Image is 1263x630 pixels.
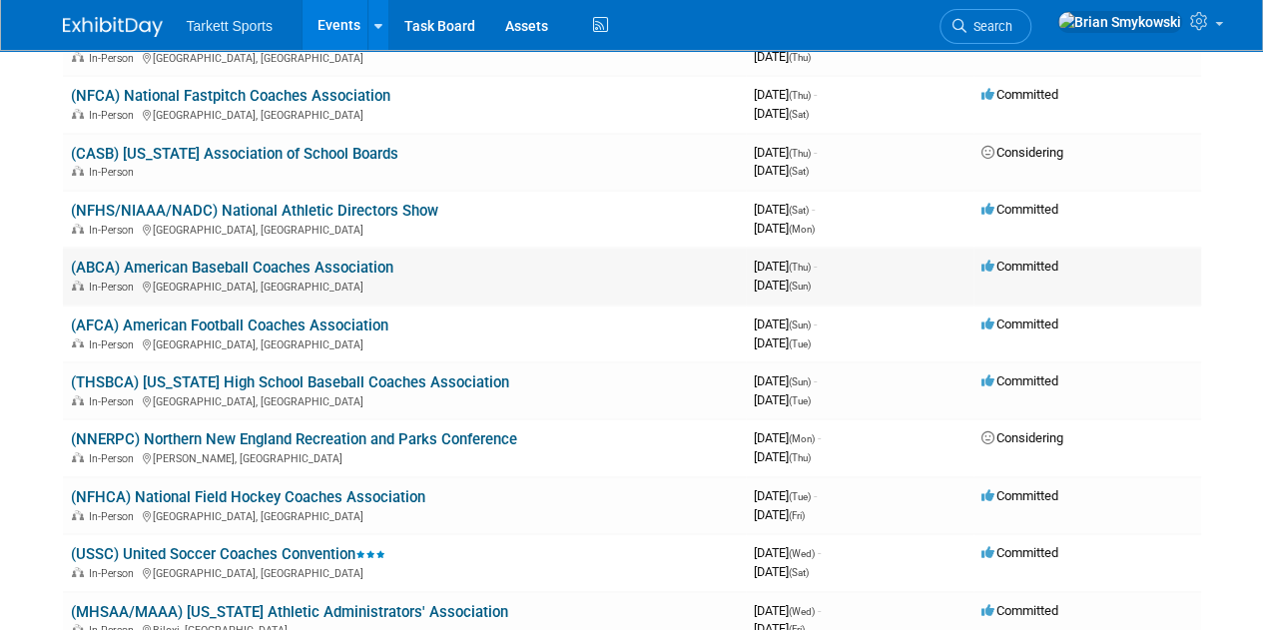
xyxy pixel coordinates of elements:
[89,395,140,408] span: In-Person
[789,205,809,216] span: (Sat)
[754,221,815,236] span: [DATE]
[789,262,811,273] span: (Thu)
[754,507,805,522] span: [DATE]
[754,145,817,160] span: [DATE]
[981,430,1063,445] span: Considering
[89,281,140,294] span: In-Person
[789,491,811,502] span: (Tue)
[754,545,821,560] span: [DATE]
[72,567,84,577] img: In-Person Event
[789,166,809,177] span: (Sat)
[89,338,140,351] span: In-Person
[72,395,84,405] img: In-Person Event
[71,507,738,523] div: [GEOGRAPHIC_DATA], [GEOGRAPHIC_DATA]
[789,433,815,444] span: (Mon)
[71,449,738,465] div: [PERSON_NAME], [GEOGRAPHIC_DATA]
[789,510,805,521] span: (Fri)
[89,567,140,580] span: In-Person
[818,545,821,560] span: -
[981,603,1058,618] span: Committed
[754,449,811,464] span: [DATE]
[71,488,425,506] a: (NFHCA) National Field Hockey Coaches Association
[981,145,1063,160] span: Considering
[818,430,821,445] span: -
[71,545,385,563] a: (USSC) United Soccer Coaches Convention
[789,548,815,559] span: (Wed)
[981,488,1058,503] span: Committed
[89,510,140,523] span: In-Person
[789,319,811,330] span: (Sun)
[187,18,273,34] span: Tarkett Sports
[754,603,821,618] span: [DATE]
[754,488,817,503] span: [DATE]
[754,202,815,217] span: [DATE]
[71,373,509,391] a: (THSBCA) [US_STATE] High School Baseball Coaches Association
[789,109,809,120] span: (Sat)
[789,90,811,101] span: (Thu)
[789,395,811,406] span: (Tue)
[71,278,738,294] div: [GEOGRAPHIC_DATA], [GEOGRAPHIC_DATA]
[754,259,817,274] span: [DATE]
[754,49,811,64] span: [DATE]
[814,87,817,102] span: -
[72,281,84,291] img: In-Person Event
[71,316,388,334] a: (AFCA) American Football Coaches Association
[1057,11,1182,33] img: Brian Smykowski
[71,49,738,65] div: [GEOGRAPHIC_DATA], [GEOGRAPHIC_DATA]
[789,148,811,159] span: (Thu)
[981,259,1058,274] span: Committed
[814,145,817,160] span: -
[754,373,817,388] span: [DATE]
[981,373,1058,388] span: Committed
[754,87,817,102] span: [DATE]
[812,202,815,217] span: -
[89,109,140,122] span: In-Person
[789,338,811,349] span: (Tue)
[754,163,809,178] span: [DATE]
[814,488,817,503] span: -
[63,17,163,37] img: ExhibitDay
[981,202,1058,217] span: Committed
[789,452,811,463] span: (Thu)
[71,202,438,220] a: (NFHS/NIAAA/NADC) National Athletic Directors Show
[71,335,738,351] div: [GEOGRAPHIC_DATA], [GEOGRAPHIC_DATA]
[754,430,821,445] span: [DATE]
[754,564,809,579] span: [DATE]
[981,316,1058,331] span: Committed
[89,224,140,237] span: In-Person
[789,606,815,617] span: (Wed)
[72,52,84,62] img: In-Person Event
[754,392,811,407] span: [DATE]
[71,430,517,448] a: (NNERPC) Northern New England Recreation and Parks Conference
[754,335,811,350] span: [DATE]
[789,224,815,235] span: (Mon)
[72,510,84,520] img: In-Person Event
[966,19,1012,34] span: Search
[71,221,738,237] div: [GEOGRAPHIC_DATA], [GEOGRAPHIC_DATA]
[71,603,508,621] a: (MHSAA/MAAA) [US_STATE] Athletic Administrators' Association
[818,603,821,618] span: -
[72,224,84,234] img: In-Person Event
[71,87,390,105] a: (NFCA) National Fastpitch Coaches Association
[72,166,84,176] img: In-Person Event
[71,106,738,122] div: [GEOGRAPHIC_DATA], [GEOGRAPHIC_DATA]
[72,338,84,348] img: In-Person Event
[789,376,811,387] span: (Sun)
[72,109,84,119] img: In-Person Event
[814,259,817,274] span: -
[789,281,811,292] span: (Sun)
[89,52,140,65] span: In-Person
[981,545,1058,560] span: Committed
[981,87,1058,102] span: Committed
[71,564,738,580] div: [GEOGRAPHIC_DATA], [GEOGRAPHIC_DATA]
[754,278,811,293] span: [DATE]
[89,166,140,179] span: In-Person
[814,316,817,331] span: -
[754,316,817,331] span: [DATE]
[72,452,84,462] img: In-Person Event
[789,52,811,63] span: (Thu)
[89,452,140,465] span: In-Person
[71,145,398,163] a: (CASB) [US_STATE] Association of School Boards
[940,9,1031,44] a: Search
[71,259,393,277] a: (ABCA) American Baseball Coaches Association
